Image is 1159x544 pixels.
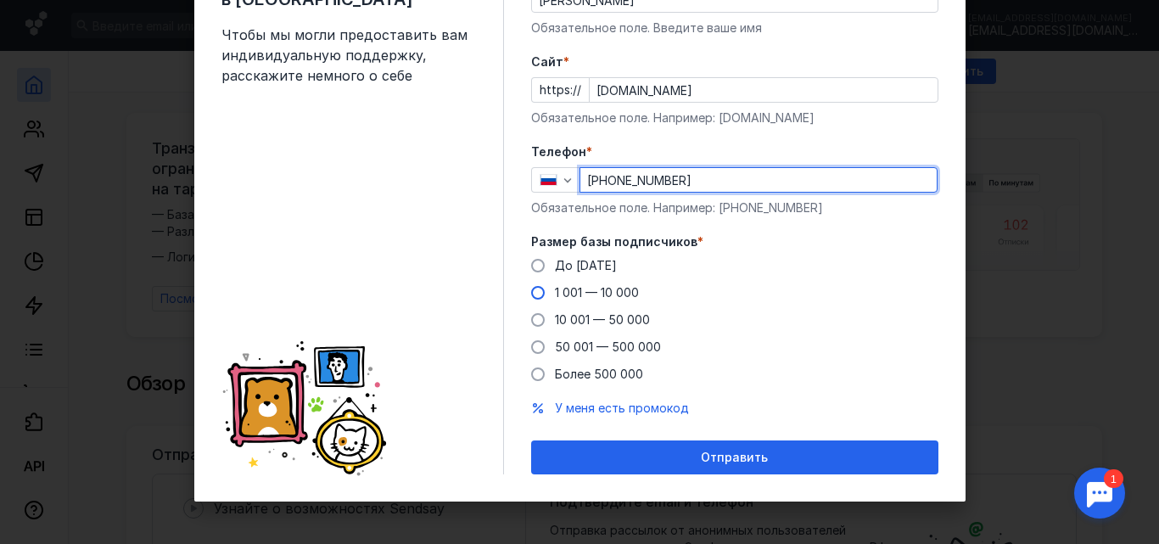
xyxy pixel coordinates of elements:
[531,20,938,36] div: Обязательное поле. Введите ваше имя
[701,451,768,465] span: Отправить
[555,312,650,327] span: 10 001 — 50 000
[555,258,617,272] span: До [DATE]
[531,143,586,160] span: Телефон
[531,199,938,216] div: Обязательное поле. Например: [PHONE_NUMBER]
[221,25,476,86] span: Чтобы мы могли предоставить вам индивидуальную поддержку, расскажите немного о себе
[531,53,563,70] span: Cайт
[555,400,689,417] button: У меня есть промокод
[555,401,689,415] span: У меня есть промокод
[555,285,639,300] span: 1 001 — 10 000
[531,233,697,250] span: Размер базы подписчиков
[555,367,643,381] span: Более 500 000
[555,339,661,354] span: 50 001 — 500 000
[38,10,58,29] div: 1
[531,109,938,126] div: Обязательное поле. Например: [DOMAIN_NAME]
[531,440,938,474] button: Отправить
